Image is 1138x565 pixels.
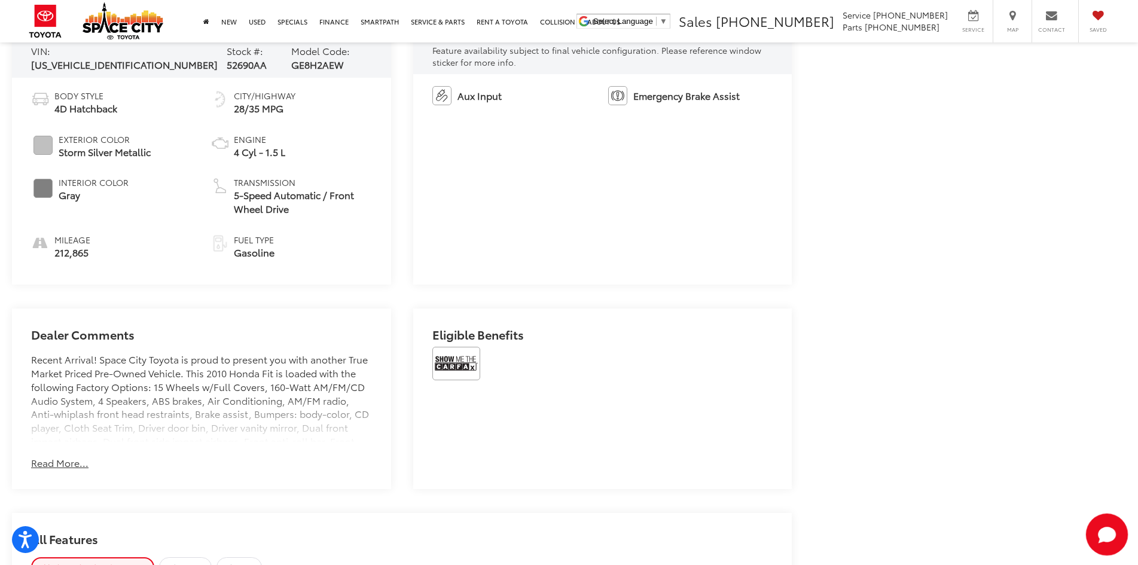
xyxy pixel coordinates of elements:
span: 5-Speed Automatic / Front Wheel Drive [234,188,372,216]
span: [PHONE_NUMBER] [865,21,939,33]
span: Service [960,26,987,33]
span: Gray [59,188,129,202]
span: Feature availability subject to final vehicle configuration. Please reference window sticker for ... [432,44,761,68]
h2: Dealer Comments [31,328,371,353]
span: Saved [1085,26,1111,33]
a: Select Language​ [593,17,667,26]
h2: All Features [12,513,792,557]
img: Space City Toyota [83,2,163,39]
span: 52690AA [227,57,267,71]
span: City/Highway [234,90,295,102]
span: Emergency Brake Assist [633,89,740,103]
img: Aux Input [432,86,451,105]
span: Sales [679,11,712,30]
span: 28/35 MPG [234,102,295,115]
span: Engine [234,133,285,145]
img: Emergency Brake Assist [608,86,627,105]
span: #C0C0C0 [33,136,53,155]
span: Contact [1038,26,1065,33]
span: Fuel Type [234,234,274,246]
svg: Start Chat [1088,515,1126,554]
span: ​ [656,17,657,26]
span: #808080 [33,179,53,198]
span: Gasoline [234,246,274,259]
span: Storm Silver Metallic [59,145,151,159]
span: GE8H2AEW [291,57,344,71]
div: Recent Arrival! Space City Toyota is proud to present you with another True Market Priced Pre-Own... [31,353,371,442]
span: [PHONE_NUMBER] [873,9,948,21]
button: Read More... [31,456,89,470]
span: ▼ [660,17,667,26]
h2: Eligible Benefits [432,328,773,347]
span: Aux Input [457,89,502,103]
span: Select Language [593,17,653,26]
span: Stock #: [227,44,263,57]
span: [US_VEHICLE_IDENTIFICATION_NUMBER] [31,57,218,71]
span: Body Style [54,90,117,102]
span: Interior Color [59,176,129,188]
i: mileage icon [31,234,48,251]
span: 4 Cyl - 1.5 L [234,145,285,159]
span: Transmission [234,176,372,188]
span: Model Code: [291,44,350,57]
span: Mileage [54,234,90,246]
span: Parts [843,21,862,33]
span: Map [999,26,1026,33]
span: VIN: [31,44,50,57]
img: View CARFAX report [432,347,480,380]
span: 212,865 [54,246,90,259]
button: Toggle Chat Window [1088,515,1126,554]
span: Service [843,9,871,21]
span: [PHONE_NUMBER] [716,11,834,30]
span: 4D Hatchback [54,102,117,115]
img: Fuel Economy [210,90,230,109]
span: Exterior Color [59,133,151,145]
